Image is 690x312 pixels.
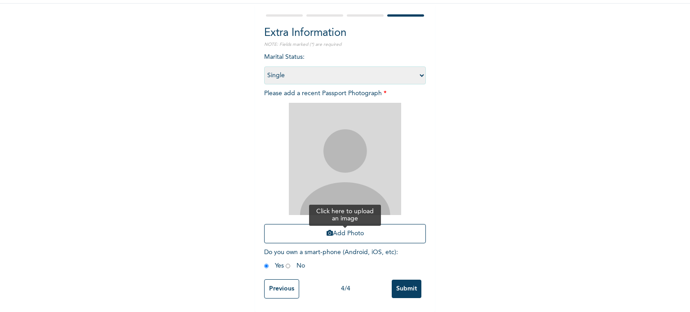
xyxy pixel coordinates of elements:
[264,41,426,48] p: NOTE: Fields marked (*) are required
[264,224,426,243] button: Add Photo
[392,280,421,298] input: Submit
[264,54,426,79] span: Marital Status :
[264,279,299,299] input: Previous
[264,249,398,269] span: Do you own a smart-phone (Android, iOS, etc) : Yes No
[299,284,392,294] div: 4 / 4
[264,90,426,248] span: Please add a recent Passport Photograph
[264,25,426,41] h2: Extra Information
[289,103,401,215] img: Crop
